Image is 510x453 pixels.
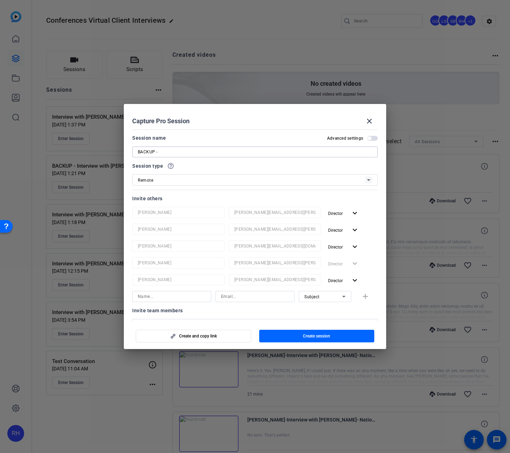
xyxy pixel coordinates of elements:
[138,225,219,234] input: Name...
[234,276,316,284] input: Email...
[304,294,320,299] span: Subject
[138,320,372,329] input: Add others: Type email or team members name
[138,259,219,267] input: Name...
[132,134,166,142] div: Session name
[328,278,343,283] span: Director
[234,208,316,217] input: Email...
[350,226,359,235] mat-icon: expand_more
[132,162,163,170] span: Session type
[325,274,362,287] button: Director
[179,333,217,339] span: Create and copy link
[234,225,316,234] input: Email...
[234,242,316,250] input: Email...
[303,333,330,339] span: Create session
[328,211,343,216] span: Director
[132,113,378,130] div: Capture Pro Session
[350,276,359,285] mat-icon: expand_more
[167,162,174,169] mat-icon: help_outline
[350,209,359,218] mat-icon: expand_more
[259,330,375,342] button: Create session
[138,178,153,183] span: Remote
[132,194,378,203] div: Invite others
[325,207,362,219] button: Director
[138,242,219,250] input: Name...
[325,224,362,236] button: Director
[138,276,219,284] input: Name...
[138,208,219,217] input: Name...
[365,117,374,125] mat-icon: close
[138,292,206,301] input: Name...
[328,228,343,233] span: Director
[327,135,363,141] h2: Advanced settings
[325,241,362,253] button: Director
[132,306,378,315] div: Invite team members
[328,245,343,250] span: Director
[136,330,251,342] button: Create and copy link
[221,292,289,301] input: Email...
[138,148,372,156] input: Enter Session Name
[350,243,359,251] mat-icon: expand_more
[234,259,316,267] input: Email...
